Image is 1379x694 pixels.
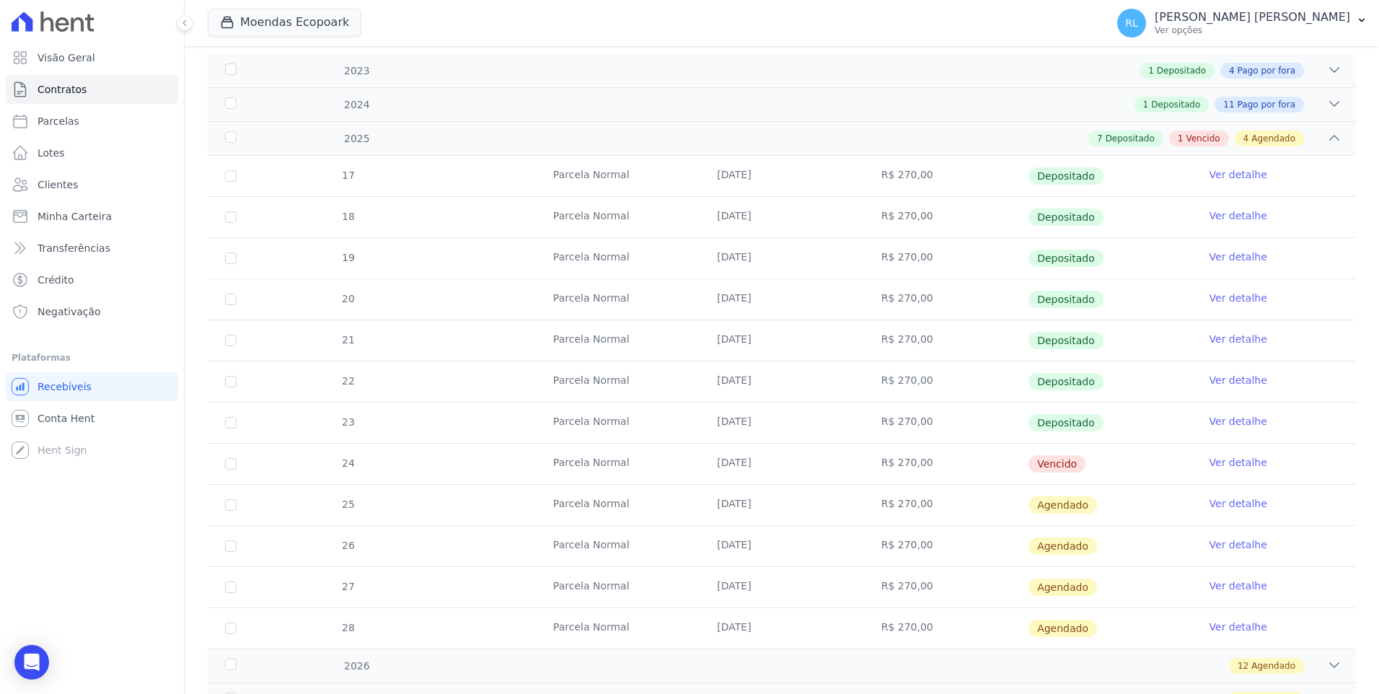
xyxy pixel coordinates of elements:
p: [PERSON_NAME] [PERSON_NAME] [1155,10,1350,25]
a: Transferências [6,234,178,263]
span: Agendado [1028,579,1097,596]
span: 1 [1143,98,1149,111]
span: 22 [340,375,355,387]
td: R$ 270,00 [864,320,1028,361]
input: Só é possível selecionar pagamentos em aberto [225,335,237,346]
td: [DATE] [700,361,863,402]
span: 19 [340,252,355,263]
span: 7 [1097,132,1103,145]
span: Agendado [1028,620,1097,637]
td: [DATE] [700,403,863,443]
span: Conta Hent [38,411,94,426]
input: Só é possível selecionar pagamentos em aberto [225,170,237,182]
a: Ver detalhe [1210,537,1267,552]
input: default [225,458,237,470]
a: Crédito [6,265,178,294]
span: Depositado [1157,64,1206,77]
span: Pago por fora [1238,98,1295,111]
td: [DATE] [700,320,863,361]
span: 27 [340,581,355,592]
a: Clientes [6,170,178,199]
td: R$ 270,00 [864,156,1028,196]
span: RL [1125,18,1138,28]
span: Agendado [1251,659,1295,672]
td: Parcela Normal [536,238,700,278]
span: 23 [340,416,355,428]
input: Só é possível selecionar pagamentos em aberto [225,376,237,387]
span: 28 [340,622,355,633]
a: Recebíveis [6,372,178,401]
span: 1 [1178,132,1184,145]
td: [DATE] [700,485,863,525]
input: default [225,581,237,593]
a: Lotes [6,139,178,167]
span: Depositado [1106,132,1155,145]
span: Visão Geral [38,50,95,65]
input: Só é possível selecionar pagamentos em aberto [225,294,237,305]
span: 24 [340,457,355,469]
span: Clientes [38,177,78,192]
span: Vencido [1186,132,1220,145]
td: R$ 270,00 [864,361,1028,402]
input: default [225,499,237,511]
span: Agendado [1028,537,1097,555]
span: Agendado [1028,496,1097,514]
span: Depositado [1028,291,1103,308]
td: R$ 270,00 [864,485,1028,525]
a: Ver detalhe [1210,414,1267,429]
span: Lotes [38,146,65,160]
button: RL [PERSON_NAME] [PERSON_NAME] Ver opções [1106,3,1379,43]
a: Minha Carteira [6,202,178,231]
span: 18 [340,211,355,222]
span: Depositado [1028,167,1103,185]
td: [DATE] [700,608,863,649]
a: Negativação [6,297,178,326]
div: Open Intercom Messenger [14,645,49,680]
a: Conta Hent [6,404,178,433]
span: Transferências [38,241,110,255]
p: Ver opções [1155,25,1350,36]
input: Só é possível selecionar pagamentos em aberto [225,211,237,223]
span: 4 [1243,132,1249,145]
input: default [225,540,237,552]
span: Depositado [1028,373,1103,390]
a: Ver detalhe [1210,332,1267,346]
span: Depositado [1028,332,1103,349]
span: Negativação [38,304,101,319]
a: Ver detalhe [1210,291,1267,305]
td: R$ 270,00 [864,403,1028,443]
span: 25 [340,498,355,510]
a: Ver detalhe [1210,579,1267,593]
span: Contratos [38,82,87,97]
a: Ver detalhe [1210,496,1267,511]
input: default [225,623,237,634]
td: R$ 270,00 [864,197,1028,237]
span: 21 [340,334,355,346]
a: Ver detalhe [1210,455,1267,470]
td: Parcela Normal [536,608,700,649]
a: Visão Geral [6,43,178,72]
span: 20 [340,293,355,304]
td: [DATE] [700,444,863,484]
td: Parcela Normal [536,567,700,607]
a: Ver detalhe [1210,208,1267,223]
span: Recebíveis [38,379,92,394]
a: Ver detalhe [1210,620,1267,634]
td: Parcela Normal [536,197,700,237]
a: Ver detalhe [1210,373,1267,387]
td: Parcela Normal [536,403,700,443]
span: 4 [1229,64,1235,77]
td: R$ 270,00 [864,238,1028,278]
span: Depositado [1151,98,1200,111]
td: Parcela Normal [536,526,700,566]
button: Moendas Ecopoark [208,9,361,36]
span: 17 [340,170,355,181]
div: Plataformas [12,349,172,366]
input: Só é possível selecionar pagamentos em aberto [225,417,237,429]
span: Crédito [38,273,74,287]
span: Vencido [1028,455,1085,473]
span: Agendado [1251,132,1295,145]
td: Parcela Normal [536,485,700,525]
a: Parcelas [6,107,178,136]
span: Depositado [1028,250,1103,267]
